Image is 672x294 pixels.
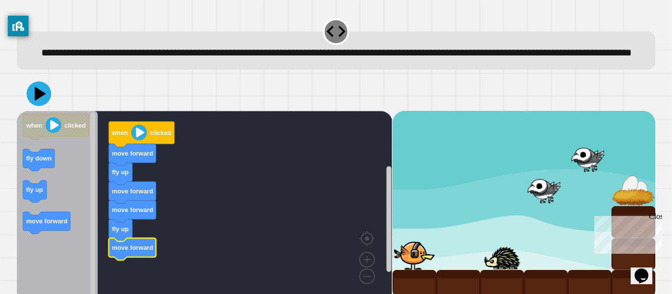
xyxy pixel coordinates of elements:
text: clicked [64,122,86,129]
text: move forward [112,187,153,195]
iframe: chat widget [590,212,662,254]
div: Chat with us now!Close [4,4,68,62]
text: move forward [26,217,67,225]
button: privacy banner [8,16,29,36]
iframe: chat widget [631,255,662,284]
text: when [112,129,128,136]
text: move forward [112,244,153,251]
text: fly up [112,225,129,233]
text: fly down [26,155,52,162]
text: clicked [150,129,171,136]
text: fly up [112,168,129,176]
text: move forward [112,206,153,214]
text: move forward [112,150,153,157]
text: when [26,122,42,129]
text: fly up [26,186,43,193]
